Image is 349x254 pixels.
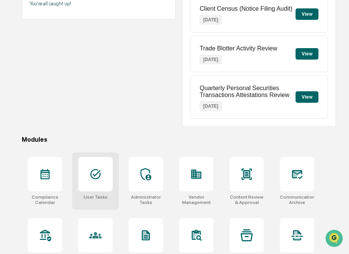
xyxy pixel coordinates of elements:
[179,194,213,205] div: Vendor Management
[200,85,296,99] p: Quarterly Personal Securities Transactions Attestations Review
[296,48,318,60] button: View
[8,16,139,28] p: How can we help?
[200,5,292,12] p: Client Census (Notice Filing Audit)
[200,102,222,111] p: [DATE]
[15,111,48,118] span: Data Lookup
[5,93,52,107] a: 🖐️Preclearance
[26,66,97,72] div: We're available if you need us!
[28,194,62,205] div: Compliance Calendar
[325,229,345,249] iframe: Open customer support
[84,194,108,200] div: User Tasks
[296,91,318,103] button: View
[15,96,49,104] span: Preclearance
[129,194,163,205] div: Administrator Tasks
[200,45,277,52] p: Trade Blotter Activity Review
[26,58,125,66] div: Start new chat
[8,58,21,72] img: 1746055101610-c473b297-6a78-478c-a979-82029cc54cd1
[22,136,336,143] div: Modules
[5,108,51,121] a: 🔎Data Lookup
[54,129,92,135] a: Powered byPylon
[200,55,222,64] p: [DATE]
[130,61,139,70] button: Start new chat
[280,194,314,205] div: Communications Archive
[200,15,222,24] p: [DATE]
[8,97,14,103] div: 🖐️
[8,112,14,118] div: 🔎
[296,8,318,20] button: View
[63,96,95,104] span: Attestations
[30,1,168,6] p: You're all caught up!
[52,93,98,107] a: 🗄️Attestations
[55,97,61,103] div: 🗄️
[76,129,92,135] span: Pylon
[229,194,264,205] div: Content Review & Approval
